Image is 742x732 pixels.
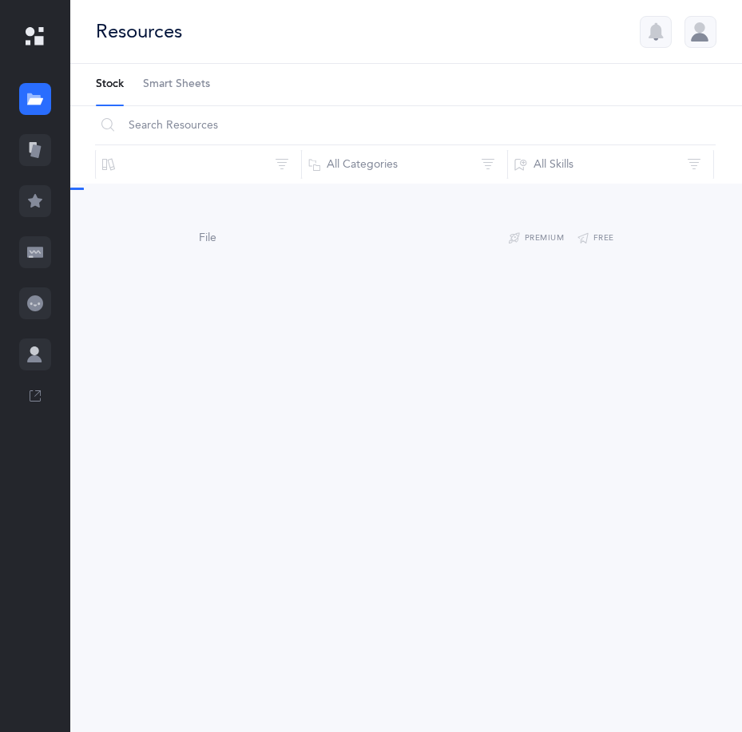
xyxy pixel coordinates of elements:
[199,231,216,244] span: File
[95,106,716,144] input: Search Resources
[507,145,714,184] button: All Skills
[577,229,614,248] button: Free
[508,229,564,248] button: Premium
[301,145,508,184] button: All Categories
[143,77,210,93] span: Smart Sheets
[96,18,182,45] div: Resources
